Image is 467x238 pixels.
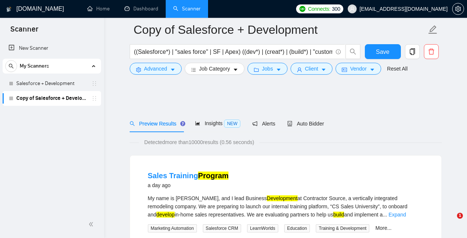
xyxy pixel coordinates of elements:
span: Alerts [252,121,275,127]
span: ... [383,212,387,218]
button: barsJob Categorycaret-down [185,63,244,75]
span: Education [284,224,310,232]
span: area-chart [195,121,200,126]
span: info-circle [336,49,341,54]
span: search [6,63,17,69]
span: setting [136,67,141,72]
span: idcard [342,67,347,72]
img: logo [6,3,12,15]
img: upwork-logo.png [299,6,305,12]
a: homeHome [87,6,110,12]
span: Marketing Automation [148,224,197,232]
span: Salesforce CRM [203,224,241,232]
span: caret-down [370,67,375,72]
span: folder [254,67,259,72]
span: 300 [332,5,340,13]
span: edit [428,25,438,35]
span: robot [287,121,292,126]
li: New Scanner [3,41,101,56]
a: New Scanner [9,41,95,56]
span: user [350,6,355,12]
span: Vendor [350,65,366,73]
span: Auto Bidder [287,121,324,127]
span: Insights [195,120,240,126]
span: Advanced [144,65,167,73]
button: settingAdvancedcaret-down [130,63,182,75]
button: search [5,60,17,72]
span: caret-down [233,67,238,72]
span: caret-down [276,67,281,72]
button: delete [424,44,439,59]
mark: build [333,212,344,218]
span: Detected more than 10000 results (0.56 seconds) [139,138,259,146]
mark: Development [267,195,298,201]
span: Client [305,65,318,73]
button: copy [405,44,420,59]
span: caret-down [321,67,326,72]
a: Salesforce + Development [16,76,87,91]
span: NEW [224,120,240,128]
div: a day ago [148,181,229,190]
input: Scanner name... [134,20,427,39]
span: delete [424,48,438,55]
div: My name is [PERSON_NAME], and I lead Business at Contractor Source, a vertically integrated remod... [148,194,424,219]
span: copy [405,48,419,55]
a: More... [375,225,392,231]
input: Search Freelance Jobs... [134,47,333,56]
button: userClientcaret-down [291,63,333,75]
mark: Program [198,172,228,180]
a: dashboardDashboard [124,6,158,12]
span: holder [91,95,97,101]
button: idcardVendorcaret-down [335,63,381,75]
span: search [130,121,135,126]
a: Expand [389,212,406,218]
a: Copy of Salesforce + Development [16,91,87,106]
li: My Scanners [3,59,101,106]
a: Reset All [387,65,408,73]
span: Jobs [262,65,273,73]
span: My Scanners [20,59,49,74]
span: double-left [88,221,96,228]
span: notification [252,121,257,126]
span: bars [191,67,196,72]
button: search [346,44,360,59]
span: user [297,67,302,72]
a: searchScanner [173,6,201,12]
button: setting [452,3,464,15]
span: 1 [457,213,463,219]
span: Training & Development [316,224,369,232]
span: Job Category [199,65,230,73]
a: setting [452,6,464,12]
span: search [346,48,360,55]
span: Connects: [308,5,330,13]
span: LearnWorlds [247,224,278,232]
a: Sales TrainingProgram [148,172,229,180]
span: holder [91,81,97,87]
button: folderJobscaret-down [247,63,288,75]
iframe: Intercom live chat [442,213,460,231]
button: Save [365,44,401,59]
span: Save [376,47,389,56]
span: Preview Results [130,121,183,127]
span: caret-down [170,67,175,72]
mark: develop [156,212,175,218]
div: Tooltip anchor [179,120,186,127]
span: Scanner [4,24,44,39]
